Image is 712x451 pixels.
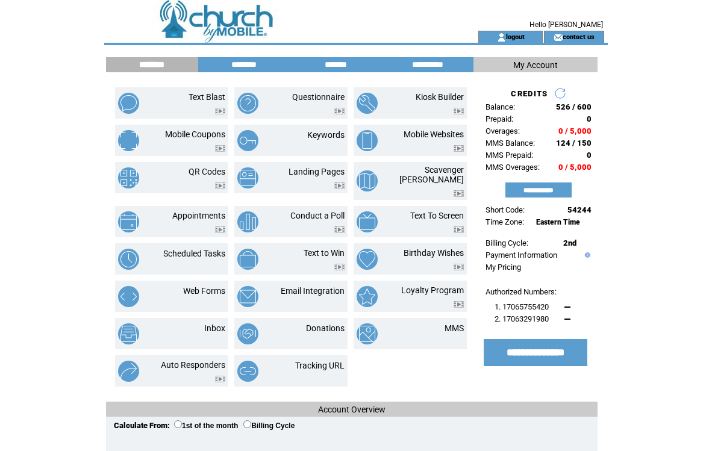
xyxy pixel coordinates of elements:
[174,420,182,428] input: 1st of the month
[536,218,580,226] span: Eastern Time
[486,114,513,123] span: Prepaid:
[118,361,139,382] img: auto-responders.png
[454,264,464,270] img: video.png
[587,151,592,160] span: 0
[567,205,592,214] span: 54244
[237,167,258,188] img: landing-pages.png
[497,33,506,42] img: account_icon.gif
[357,130,378,151] img: mobile-websites.png
[189,167,225,176] a: QR Codes
[318,405,386,414] span: Account Overview
[215,108,225,114] img: video.png
[558,126,592,135] span: 0 / 5,000
[495,314,549,323] span: 2. 17063291980
[172,211,225,220] a: Appointments
[357,249,378,270] img: birthday-wishes.png
[486,102,515,111] span: Balance:
[334,226,345,233] img: video.png
[486,217,524,226] span: Time Zone:
[204,323,225,333] a: Inbox
[118,286,139,307] img: web-forms.png
[357,211,378,232] img: text-to-screen.png
[556,102,592,111] span: 526 / 600
[554,33,563,42] img: contact_us_icon.gif
[215,376,225,382] img: video.png
[357,170,378,191] img: scavenger-hunt.png
[183,286,225,296] a: Web Forms
[486,238,528,247] span: Billing Cycle:
[558,163,592,172] span: 0 / 5,000
[445,323,464,333] a: MMS
[165,129,225,139] a: Mobile Coupons
[237,361,258,382] img: tracking-url.png
[306,323,345,333] a: Donations
[292,92,345,102] a: Questionnaire
[563,33,595,40] a: contact us
[243,420,251,428] input: Billing Cycle
[237,323,258,344] img: donations.png
[174,421,238,430] label: 1st of the month
[357,286,378,307] img: loyalty-program.png
[289,167,345,176] a: Landing Pages
[399,165,464,184] a: Scavenger [PERSON_NAME]
[290,211,345,220] a: Conduct a Poll
[416,92,464,102] a: Kiosk Builder
[454,301,464,308] img: video.png
[114,421,170,430] span: Calculate From:
[486,151,533,160] span: MMS Prepaid:
[334,182,345,189] img: video.png
[118,167,139,188] img: qr-codes.png
[118,130,139,151] img: mobile-coupons.png
[237,130,258,151] img: keywords.png
[486,126,520,135] span: Overages:
[334,108,345,114] img: video.png
[243,421,295,430] label: Billing Cycle
[486,138,535,148] span: MMS Balance:
[237,93,258,114] img: questionnaire.png
[529,20,603,29] span: Hello [PERSON_NAME]
[295,361,345,370] a: Tracking URL
[118,211,139,232] img: appointments.png
[495,302,549,311] span: 1. 17065755420
[486,205,525,214] span: Short Code:
[357,93,378,114] img: kiosk-builder.png
[237,211,258,232] img: conduct-a-poll.png
[357,323,378,344] img: mms.png
[563,238,576,247] span: 2nd
[511,89,548,98] span: CREDITS
[454,108,464,114] img: video.png
[215,182,225,189] img: video.png
[486,263,521,272] a: My Pricing
[401,285,464,295] a: Loyalty Program
[486,250,557,260] a: Payment Information
[215,145,225,152] img: video.png
[215,226,225,233] img: video.png
[307,130,345,140] a: Keywords
[118,323,139,344] img: inbox.png
[189,92,225,102] a: Text Blast
[237,286,258,307] img: email-integration.png
[334,264,345,270] img: video.png
[118,249,139,270] img: scheduled-tasks.png
[513,60,558,70] span: My Account
[454,190,464,197] img: video.png
[582,252,590,258] img: help.gif
[486,287,557,296] span: Authorized Numbers:
[454,145,464,152] img: video.png
[404,129,464,139] a: Mobile Websites
[163,249,225,258] a: Scheduled Tasks
[404,248,464,258] a: Birthday Wishes
[237,249,258,270] img: text-to-win.png
[304,248,345,258] a: Text to Win
[454,226,464,233] img: video.png
[486,163,540,172] span: MMS Overages:
[556,138,592,148] span: 124 / 150
[410,211,464,220] a: Text To Screen
[281,286,345,296] a: Email Integration
[118,93,139,114] img: text-blast.png
[506,33,525,40] a: logout
[587,114,592,123] span: 0
[161,360,225,370] a: Auto Responders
